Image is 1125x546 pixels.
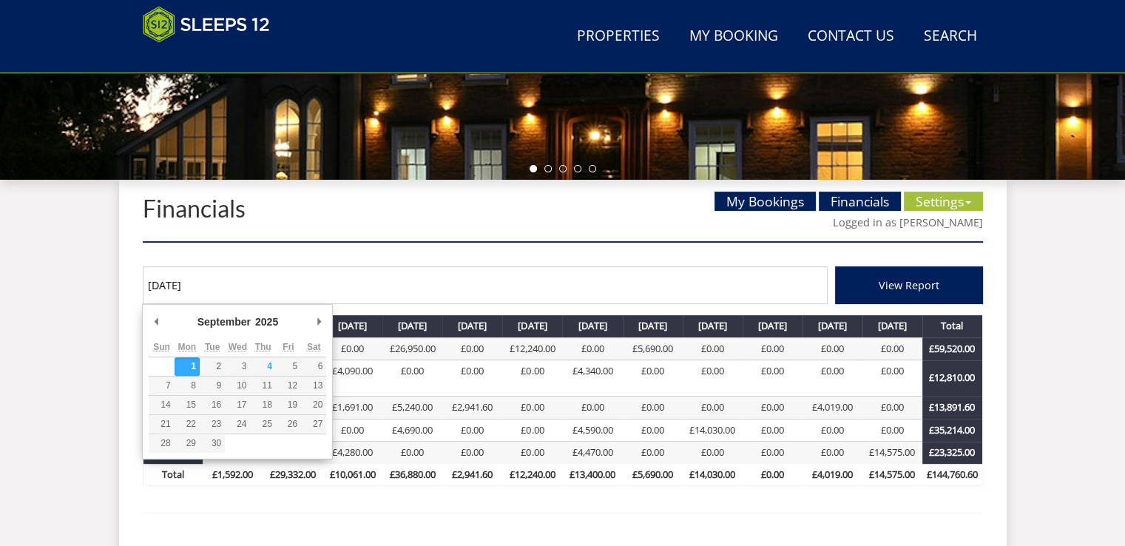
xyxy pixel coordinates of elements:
a: £4,590.00 [572,423,612,437]
a: £0.00 [821,445,844,459]
button: 25 [251,415,276,434]
a: £4,470.00 [572,445,612,459]
a: £0.00 [761,400,784,414]
button: View Report [835,266,983,304]
a: £4,019.00 [812,400,853,414]
a: £0.00 [881,423,904,437]
a: £14,575.00 [869,445,915,459]
a: £0.00 [401,364,424,377]
th: [DATE] [562,315,622,337]
abbr: Friday [283,342,294,352]
th: £12,810.00 [922,360,982,397]
a: £0.00 [581,342,604,355]
th: £5,690.00 [623,464,683,486]
a: £4,280.00 [332,445,373,459]
th: £36,880.00 [382,464,442,486]
a: Settings [904,192,983,211]
th: £10,061.00 [322,464,382,486]
button: 3 [225,357,250,376]
abbr: Saturday [307,342,321,352]
a: £0.00 [641,445,664,459]
button: 9 [200,377,225,395]
button: 16 [200,396,225,414]
a: £0.00 [641,423,664,437]
th: £14,575.00 [862,464,922,486]
button: 6 [301,357,326,376]
th: [DATE] [442,315,502,337]
a: £0.00 [461,342,484,355]
button: 26 [276,415,301,434]
a: My Booking [683,20,784,53]
button: 5 [276,357,301,376]
a: £0.00 [521,364,544,377]
a: Search [918,20,983,53]
a: £0.00 [521,423,544,437]
a: £0.00 [761,364,784,377]
a: £0.00 [821,364,844,377]
th: [DATE] [743,315,803,337]
a: £4,340.00 [572,364,612,377]
button: 2 [200,357,225,376]
th: [DATE] [382,315,442,337]
th: [DATE] [683,315,743,337]
a: £0.00 [821,342,844,355]
iframe: Customer reviews powered by Trustpilot [135,52,291,64]
button: 24 [225,415,250,434]
button: 22 [175,415,200,434]
a: £0.00 [461,423,484,437]
th: £14,030.00 [683,464,743,486]
a: Logged in as [PERSON_NAME] [833,215,983,229]
div: 2025 [253,311,280,333]
a: £0.00 [881,400,904,414]
a: £0.00 [761,445,784,459]
a: £2,941.60 [452,400,493,414]
button: 13 [301,377,326,395]
div: September [195,311,253,333]
a: My Bookings [714,192,816,211]
th: £1,592.00 [203,464,263,486]
button: 19 [276,396,301,414]
a: £0.00 [701,400,724,414]
a: £0.00 [761,423,784,437]
a: £12,240.00 [510,342,555,355]
th: Total [143,464,203,486]
a: £0.00 [401,445,424,459]
a: £0.00 [701,445,724,459]
a: Financials [143,194,246,223]
a: £0.00 [641,364,664,377]
a: £0.00 [641,400,664,414]
button: 15 [175,396,200,414]
button: 4 [251,357,276,376]
th: £35,214.00 [922,419,982,442]
th: [DATE] [862,315,922,337]
button: 17 [225,396,250,414]
abbr: Wednesday [229,342,247,352]
button: 18 [251,396,276,414]
a: £0.00 [521,445,544,459]
button: 1 [175,357,200,376]
th: [DATE] [803,315,862,337]
th: £4,019.00 [803,464,862,486]
th: [DATE] [623,315,683,337]
a: £0.00 [341,342,364,355]
th: £0.00 [743,464,803,486]
button: 30 [200,434,225,453]
a: £4,690.00 [392,423,433,437]
button: 14 [149,396,174,414]
button: 27 [301,415,326,434]
a: Properties [571,20,666,53]
a: £0.00 [461,445,484,459]
img: Sleeps 12 [143,6,270,43]
abbr: Tuesday [205,342,220,352]
a: £5,240.00 [392,400,433,414]
a: £0.00 [881,342,904,355]
a: £0.00 [701,342,724,355]
abbr: Monday [178,342,196,352]
th: £144,760.60 [922,464,982,486]
a: £0.00 [461,364,484,377]
button: Previous Month [149,311,163,333]
span: View Report [879,278,939,292]
a: £0.00 [881,364,904,377]
th: £2,941.60 [442,464,502,486]
button: 21 [149,415,174,434]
